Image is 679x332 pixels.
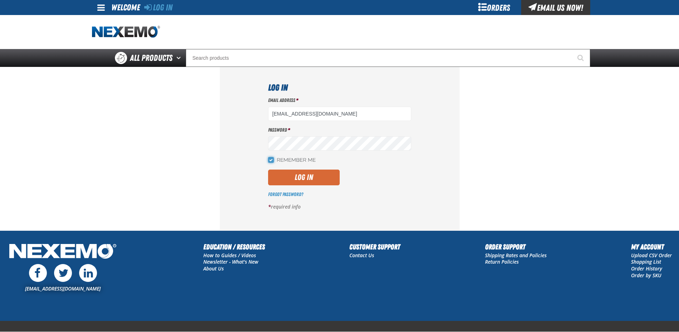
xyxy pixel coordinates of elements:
h2: Customer Support [349,241,400,252]
a: Home [92,26,160,38]
a: Newsletter - What's New [203,258,258,265]
a: Forgot Password? [268,191,303,197]
label: Password [268,127,411,133]
p: required info [268,204,411,210]
img: Nexemo logo [92,26,160,38]
input: Search [186,49,590,67]
img: Nexemo Logo [7,241,118,263]
button: Start Searching [572,49,590,67]
h2: Education / Resources [203,241,265,252]
input: Remember Me [268,157,274,163]
a: About Us [203,265,224,272]
a: Shopping List [631,258,661,265]
a: Order History [631,265,662,272]
button: Log In [268,170,340,185]
a: Upload CSV Order [631,252,672,259]
a: Log In [144,3,173,13]
a: Return Policies [485,258,519,265]
a: Shipping Rates and Policies [485,252,547,259]
h2: My Account [631,241,672,252]
h1: Log In [268,81,411,94]
h2: Order Support [485,241,547,252]
button: Open All Products pages [174,49,186,67]
span: All Products [130,52,173,64]
a: Order by SKU [631,272,661,279]
label: Remember Me [268,157,316,164]
a: [EMAIL_ADDRESS][DOMAIN_NAME] [25,285,101,292]
label: Email Address [268,97,411,104]
a: Contact Us [349,252,374,259]
a: How to Guides / Videos [203,252,256,259]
